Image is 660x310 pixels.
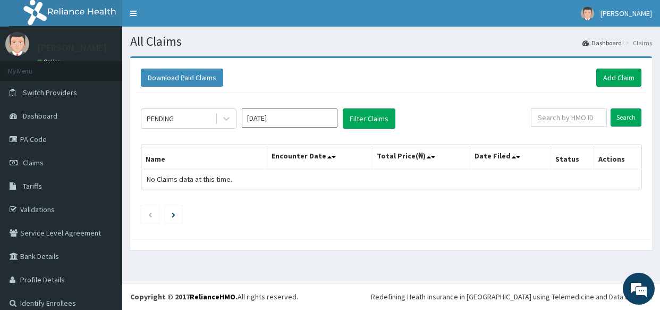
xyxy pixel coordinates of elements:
[23,88,77,97] span: Switch Providers
[623,38,652,47] li: Claims
[242,108,337,128] input: Select Month and Year
[531,108,607,127] input: Search by HMO ID
[37,43,107,53] p: [PERSON_NAME]
[148,210,153,219] a: Previous page
[611,108,641,127] input: Search
[130,292,238,301] strong: Copyright © 2017 .
[600,9,652,18] span: [PERSON_NAME]
[172,210,175,219] a: Next page
[23,158,44,167] span: Claims
[147,113,174,124] div: PENDING
[373,145,470,170] th: Total Price(₦)
[130,35,652,48] h1: All Claims
[343,108,395,129] button: Filter Claims
[5,32,29,56] img: User Image
[122,283,660,310] footer: All rights reserved.
[371,291,652,302] div: Redefining Heath Insurance in [GEOGRAPHIC_DATA] using Telemedicine and Data Science!
[141,145,267,170] th: Name
[551,145,594,170] th: Status
[147,174,232,184] span: No Claims data at this time.
[141,69,223,87] button: Download Paid Claims
[190,292,235,301] a: RelianceHMO
[23,181,42,191] span: Tariffs
[582,38,622,47] a: Dashboard
[594,145,641,170] th: Actions
[37,58,63,65] a: Online
[470,145,551,170] th: Date Filed
[596,69,641,87] a: Add Claim
[267,145,373,170] th: Encounter Date
[581,7,594,20] img: User Image
[23,111,57,121] span: Dashboard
